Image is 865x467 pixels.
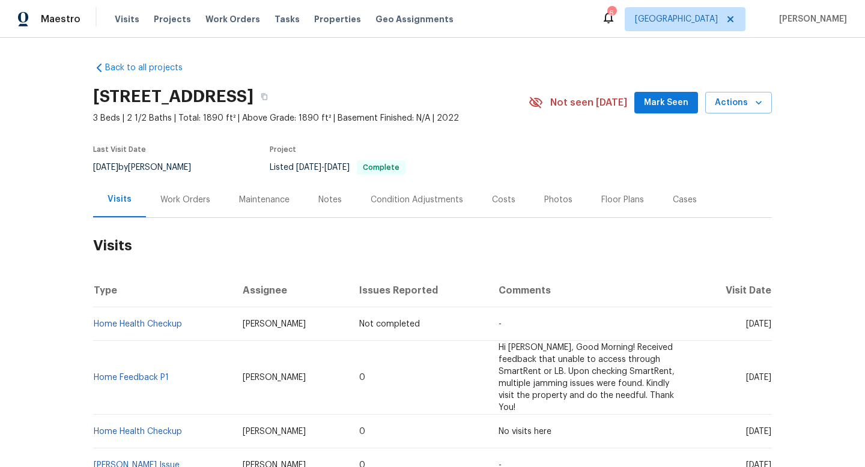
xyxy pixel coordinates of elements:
[746,373,771,382] span: [DATE]
[607,7,616,19] div: 6
[499,343,675,412] span: Hi [PERSON_NAME], Good Morning! Received feedback that unable to access through SmartRent or LB. ...
[746,427,771,436] span: [DATE]
[93,112,529,124] span: 3 Beds | 2 1/2 Baths | Total: 1890 ft² | Above Grade: 1890 ft² | Basement Finished: N/A | 2022
[93,91,253,103] h2: [STREET_ADDRESS]
[318,194,342,206] div: Notes
[673,194,697,206] div: Cases
[243,373,306,382] span: [PERSON_NAME]
[499,320,502,328] span: -
[774,13,847,25] span: [PERSON_NAME]
[115,13,139,25] span: Visits
[93,163,118,172] span: [DATE]
[550,97,627,109] span: Not seen [DATE]
[160,194,210,206] div: Work Orders
[359,320,420,328] span: Not completed
[746,320,771,328] span: [DATE]
[705,92,772,114] button: Actions
[93,146,146,153] span: Last Visit Date
[601,194,644,206] div: Floor Plans
[489,274,693,307] th: Comments
[324,163,350,172] span: [DATE]
[371,194,463,206] div: Condition Adjustments
[93,218,772,274] h2: Visits
[296,163,350,172] span: -
[270,146,296,153] span: Project
[375,13,454,25] span: Geo Assignments
[93,274,233,307] th: Type
[108,193,132,205] div: Visits
[644,95,688,110] span: Mark Seen
[635,13,718,25] span: [GEOGRAPHIC_DATA]
[94,373,169,382] a: Home Feedback P1
[350,274,488,307] th: Issues Reported
[358,164,404,171] span: Complete
[93,62,208,74] a: Back to all projects
[154,13,191,25] span: Projects
[492,194,515,206] div: Costs
[233,274,350,307] th: Assignee
[243,320,306,328] span: [PERSON_NAME]
[314,13,361,25] span: Properties
[93,160,205,175] div: by [PERSON_NAME]
[243,427,306,436] span: [PERSON_NAME]
[715,95,762,110] span: Actions
[270,163,405,172] span: Listed
[634,92,698,114] button: Mark Seen
[296,163,321,172] span: [DATE]
[41,13,80,25] span: Maestro
[544,194,572,206] div: Photos
[693,274,772,307] th: Visit Date
[359,427,365,436] span: 0
[359,373,365,382] span: 0
[499,427,551,436] span: No visits here
[275,15,300,23] span: Tasks
[239,194,290,206] div: Maintenance
[94,320,182,328] a: Home Health Checkup
[205,13,260,25] span: Work Orders
[94,427,182,436] a: Home Health Checkup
